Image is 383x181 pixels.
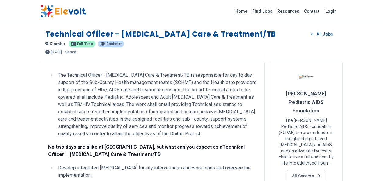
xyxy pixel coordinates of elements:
[299,69,314,84] img: Elizabeth Glaser Pediatric AIDS Foundation
[277,117,335,166] p: The [PERSON_NAME] Pediatric AIDS Foundation (EGPAF) is a proven leader in the global fight to end...
[51,50,62,54] span: [DATE]
[45,29,276,39] h1: Technical Officer - [MEDICAL_DATA] Care & Treatment/TB
[56,72,257,137] li: The Technical Officer - [MEDICAL_DATA] Care & Treatment/TB is responsible for day to day support ...
[286,91,326,114] span: [PERSON_NAME] Pediatric AIDS Foundation
[50,41,65,46] span: kiambu
[41,5,86,18] img: Elevolt
[48,144,222,150] strong: No two days are alike at [GEOGRAPHIC_DATA], but what can you expect as a
[306,30,338,39] a: All Jobs
[322,5,340,17] a: Login
[233,6,250,16] a: Home
[63,50,76,54] p: - closed
[275,6,302,16] a: Resources
[107,42,122,46] span: Bachelor
[56,164,257,179] li: Develop integrated [MEDICAL_DATA] facility interventions and work plans and oversee the implement...
[250,6,275,16] a: Find Jobs
[302,6,322,16] a: Contact
[77,42,93,46] span: Full-time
